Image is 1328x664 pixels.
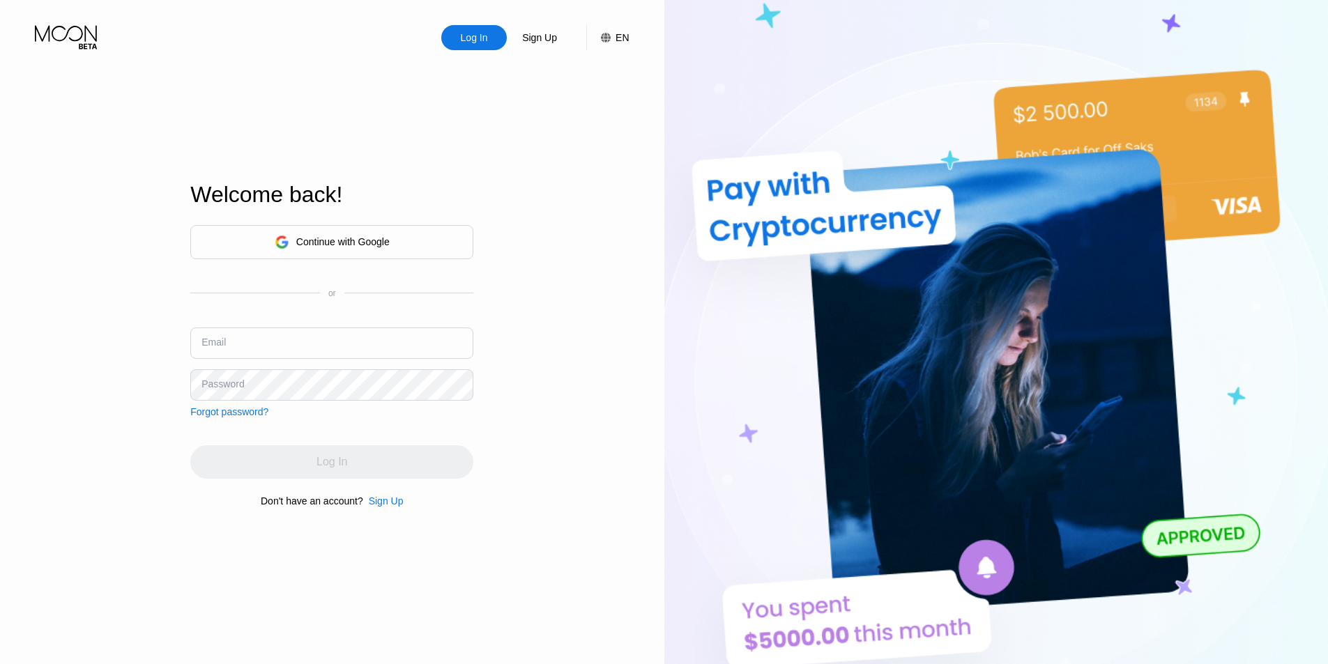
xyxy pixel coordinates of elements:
[190,406,268,417] div: Forgot password?
[441,25,507,50] div: Log In
[363,495,404,507] div: Sign Up
[201,337,226,348] div: Email
[369,495,404,507] div: Sign Up
[296,236,390,247] div: Continue with Google
[507,25,572,50] div: Sign Up
[521,31,558,45] div: Sign Up
[190,182,473,208] div: Welcome back!
[190,225,473,259] div: Continue with Google
[261,495,363,507] div: Don't have an account?
[201,378,244,389] div: Password
[459,31,489,45] div: Log In
[616,32,629,43] div: EN
[586,25,629,50] div: EN
[328,288,336,298] div: or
